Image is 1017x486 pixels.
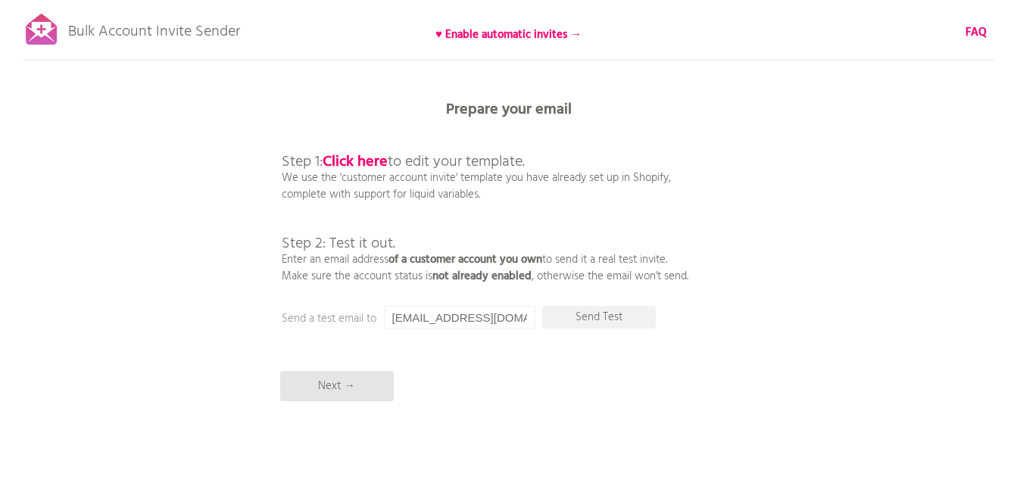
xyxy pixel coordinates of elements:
p: Next → [280,371,394,401]
b: not already enabled [432,267,532,285]
span: Step 1: to edit your template. [282,150,525,174]
b: of a customer account you own [388,251,542,269]
b: Prepare your email [446,98,572,122]
b: FAQ [966,23,987,42]
a: Click here [323,150,388,174]
a: FAQ [966,24,987,41]
p: Send Test [542,306,656,329]
b: ♥ Enable automatic invites → [435,26,582,44]
p: We use the 'customer account invite' template you have already set up in Shopify, complete with s... [282,121,688,285]
p: Bulk Account Invite Sender [68,9,240,47]
span: Step 2: Test it out. [282,232,395,256]
p: Send a test email to [282,310,585,327]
